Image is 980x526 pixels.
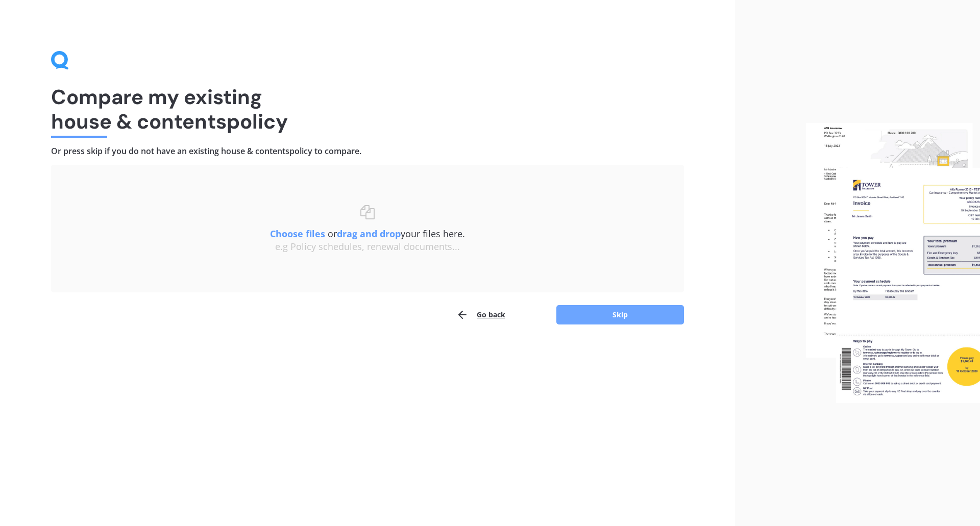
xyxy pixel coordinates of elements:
[71,241,664,253] div: e.g Policy schedules, renewal documents...
[51,146,684,157] h4: Or press skip if you do not have an existing house & contents policy to compare.
[456,305,505,325] button: Go back
[270,228,465,240] span: or your files here.
[337,228,401,240] b: drag and drop
[806,123,980,404] img: files.webp
[51,85,684,134] h1: Compare my existing house & contents policy
[270,228,325,240] u: Choose files
[556,305,684,324] button: Skip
